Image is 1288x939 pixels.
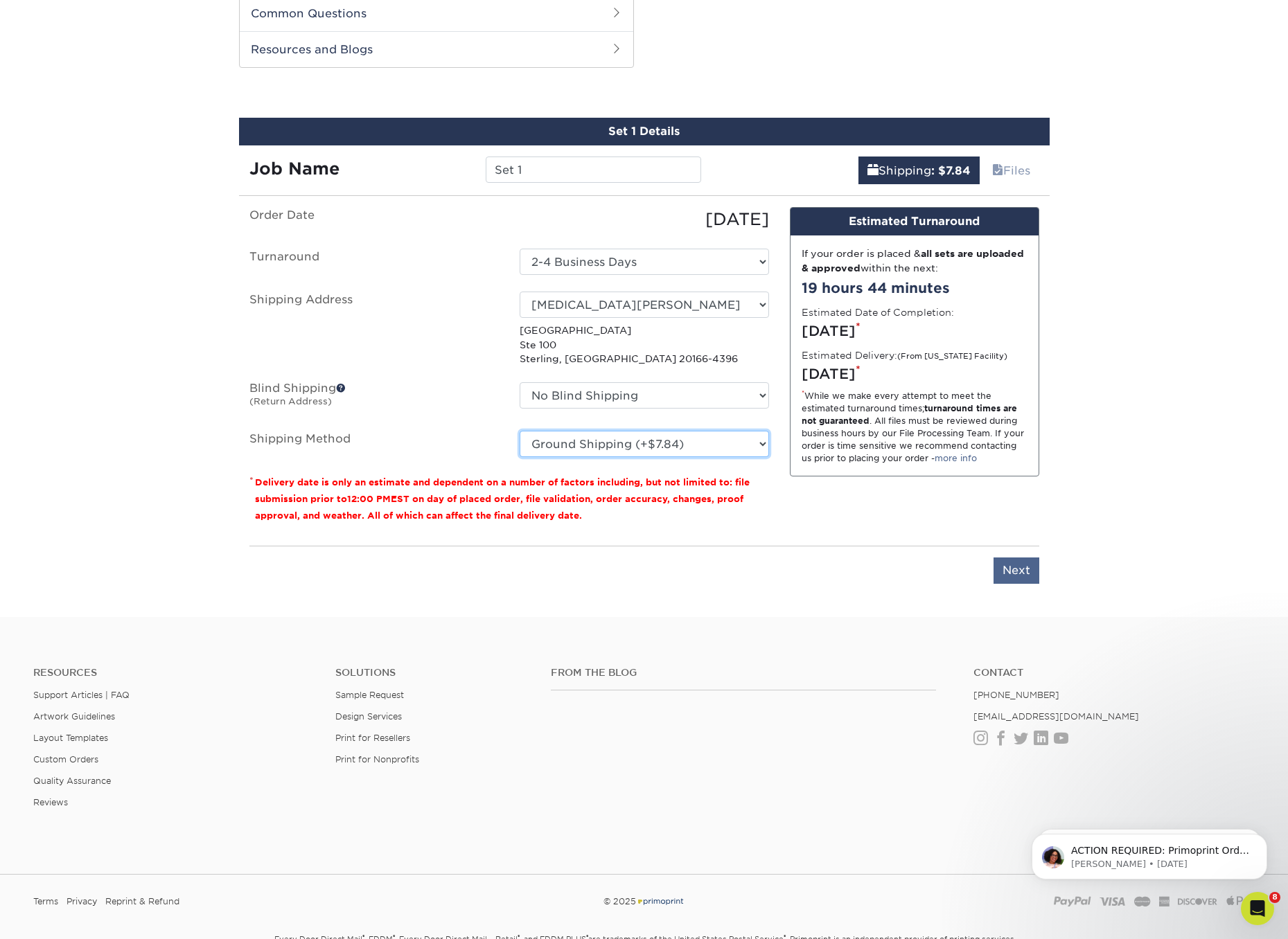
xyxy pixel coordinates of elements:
label: Turnaround [239,249,509,275]
label: Shipping Method [239,431,509,457]
iframe: Intercom notifications message [1011,805,1288,902]
h4: Resources [33,667,315,679]
a: Files [983,156,1039,184]
label: Order Date [239,207,509,232]
a: Print for Nonprofits [335,754,419,764]
input: Next [994,557,1039,584]
a: [EMAIL_ADDRESS][DOMAIN_NAME] [973,711,1139,722]
a: Design Services [335,711,402,722]
div: [DATE] [802,364,1027,384]
b: : $7.84 [931,164,971,177]
a: more info [935,453,977,463]
a: Reviews [33,797,68,807]
h4: Solutions [335,667,530,679]
div: Estimated Turnaround [791,208,1039,235]
a: Quality Assurance [33,776,111,786]
label: Estimated Date of Completion: [802,305,954,319]
label: Blind Shipping [239,382,509,414]
a: Sample Request [335,690,404,700]
a: Custom Orders [33,754,98,764]
a: [PHONE_NUMBER] [973,690,1059,700]
img: Primoprint [636,896,685,906]
a: Support Articles | FAQ [33,690,130,700]
a: Layout Templates [33,733,108,743]
iframe: Intercom live chat [1241,892,1274,925]
a: Print for Resellers [335,733,410,743]
label: Shipping Address [239,292,509,366]
span: files [992,164,1003,177]
div: © 2025 [437,891,852,912]
strong: all sets are uploaded & approved [802,248,1024,273]
span: shipping [867,164,879,177]
a: Reprint & Refund [105,891,179,912]
label: Estimated Delivery: [802,348,1007,362]
div: If your order is placed & within the next: [802,247,1027,275]
small: (Return Address) [249,396,332,406]
a: Artwork Guidelines [33,711,115,722]
small: (From [US_STATE] Facility) [897,352,1007,361]
div: Set 1 Details [239,118,1050,145]
strong: Job Name [249,159,339,179]
div: While we make every attempt to meet the estimated turnaround times; . All files must be reviewed ... [802,390,1027,465]
span: 8 [1269,892,1280,903]
h2: Resources and Blogs [240,31,633,67]
a: Shipping: $7.84 [858,156,980,184]
h4: From the Blog [551,667,936,679]
small: Delivery date is only an estimate and dependent on a number of factors including, but not limited... [255,477,750,521]
strong: turnaround times are not guaranteed [802,403,1017,426]
div: [DATE] [802,321,1027,341]
input: Enter a job name [486,156,701,183]
a: Contact [973,667,1255,679]
span: 12:00 PM [347,494,391,504]
p: [GEOGRAPHIC_DATA] Ste 100 Sterling, [GEOGRAPHIC_DATA] 20166-4396 [520,323,769,366]
div: [DATE] [509,207,779,232]
div: 19 hours 44 minutes [802,278,1027,298]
